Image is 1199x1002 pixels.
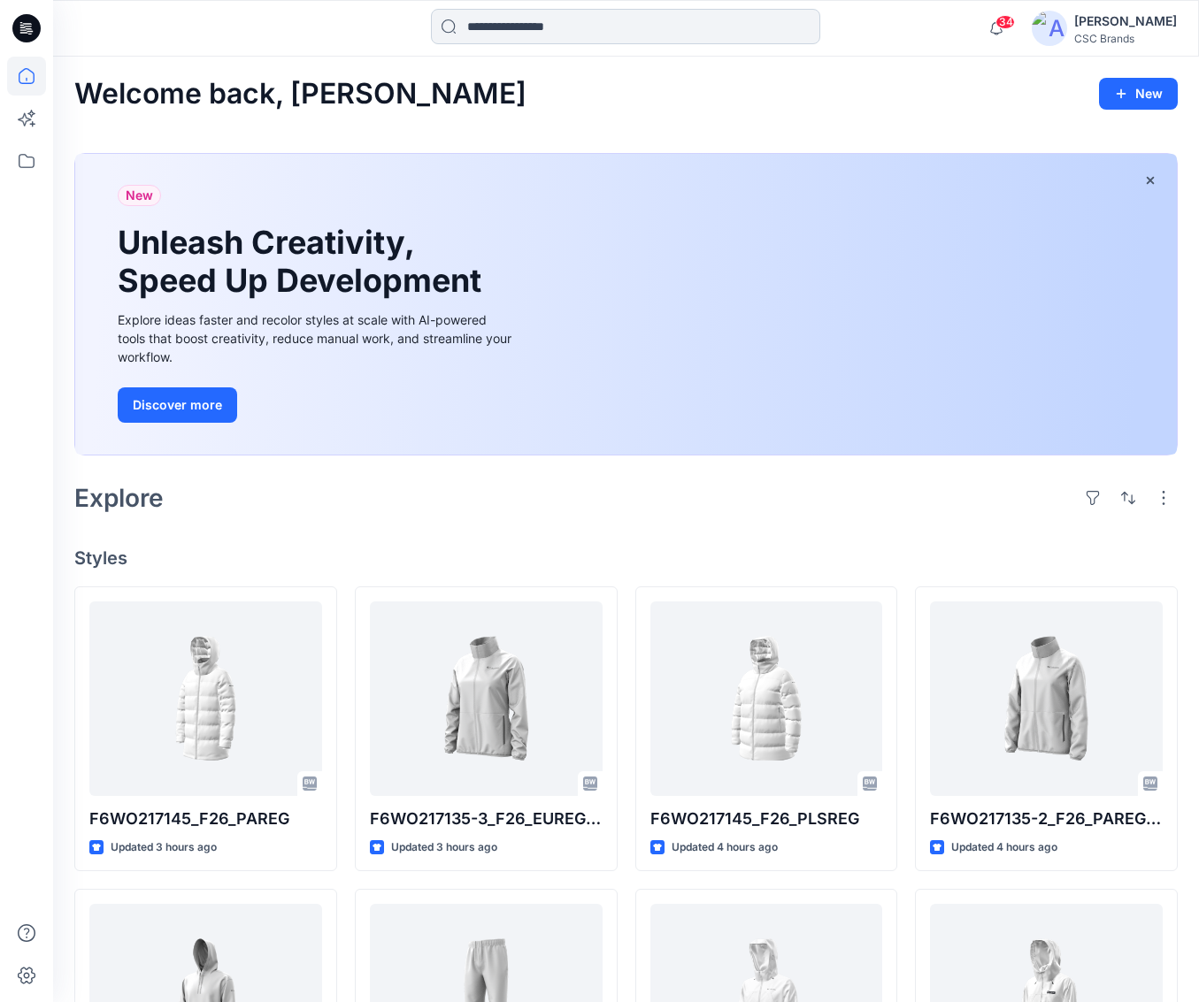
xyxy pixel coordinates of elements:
[111,838,217,857] p: Updated 3 hours ago
[370,807,603,831] p: F6WO217135-3_F26_EUREG_VP1
[370,601,603,796] a: F6WO217135-3_F26_EUREG_VP1
[1099,78,1178,110] button: New
[126,185,153,206] span: New
[118,387,516,423] a: Discover more
[930,601,1163,796] a: F6WO217135-2_F26_PAREG_VP1
[118,310,516,366] div: Explore ideas faster and recolor styles at scale with AI-powered tools that boost creativity, red...
[118,387,237,423] button: Discover more
[1032,11,1067,46] img: avatar
[672,838,778,857] p: Updated 4 hours ago
[650,807,883,831] p: F6WO217145_F26_PLSREG
[89,601,322,796] a: F6WO217145_F26_PAREG
[118,224,489,300] h1: Unleash Creativity, Speed Up Development
[951,838,1057,857] p: Updated 4 hours ago
[650,601,883,796] a: F6WO217145_F26_PLSREG
[89,807,322,831] p: F6WO217145_F26_PAREG
[1074,32,1177,45] div: CSC Brands
[391,838,497,857] p: Updated 3 hours ago
[930,807,1163,831] p: F6WO217135-2_F26_PAREG_VP1
[74,78,526,111] h2: Welcome back, [PERSON_NAME]
[74,484,164,512] h2: Explore
[1074,11,1177,32] div: [PERSON_NAME]
[74,547,1178,569] h4: Styles
[995,15,1015,29] span: 34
